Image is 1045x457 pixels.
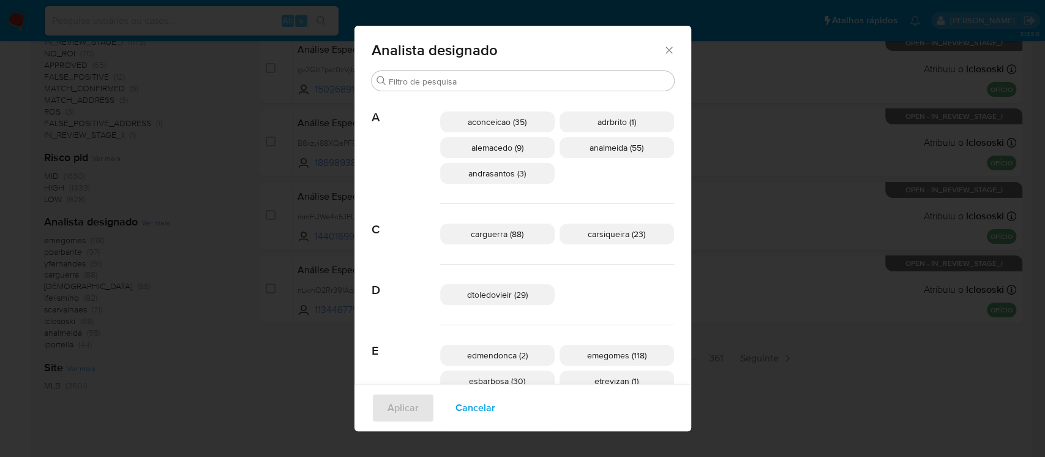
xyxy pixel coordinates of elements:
div: etrevizan (1) [560,371,674,391]
div: analmeida (55) [560,137,674,158]
div: carsiqueira (23) [560,224,674,244]
div: andrasantos (3) [440,163,555,184]
span: etrevizan (1) [594,375,639,387]
span: alemacedo (9) [471,142,523,154]
span: Cancelar [455,395,495,421]
button: Fechar [663,44,674,55]
span: A [372,92,440,125]
span: esbarbosa (30) [469,375,525,387]
div: dtoledovieir (29) [440,284,555,305]
span: Analista designado [372,43,664,58]
div: alemacedo (9) [440,137,555,158]
span: analmeida (55) [590,142,643,154]
span: adrbrito (1) [597,116,636,128]
span: edmendonca (2) [467,349,528,361]
div: adrbrito (1) [560,111,674,132]
div: emegomes (118) [560,345,674,366]
span: D [372,265,440,298]
span: emegomes (118) [587,349,646,361]
span: dtoledovieir (29) [467,289,528,301]
span: andrasantos (3) [468,167,526,179]
button: Cancelar [440,393,511,423]
span: carguerra (88) [471,228,523,240]
div: edmendonca (2) [440,345,555,366]
span: carsiqueira (23) [588,228,645,240]
span: E [372,325,440,358]
input: Filtro de pesquisa [389,76,669,87]
button: Procurar [376,76,386,86]
span: aconceicao (35) [468,116,526,128]
div: esbarbosa (30) [440,371,555,391]
div: carguerra (88) [440,224,555,244]
span: C [372,204,440,237]
div: aconceicao (35) [440,111,555,132]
